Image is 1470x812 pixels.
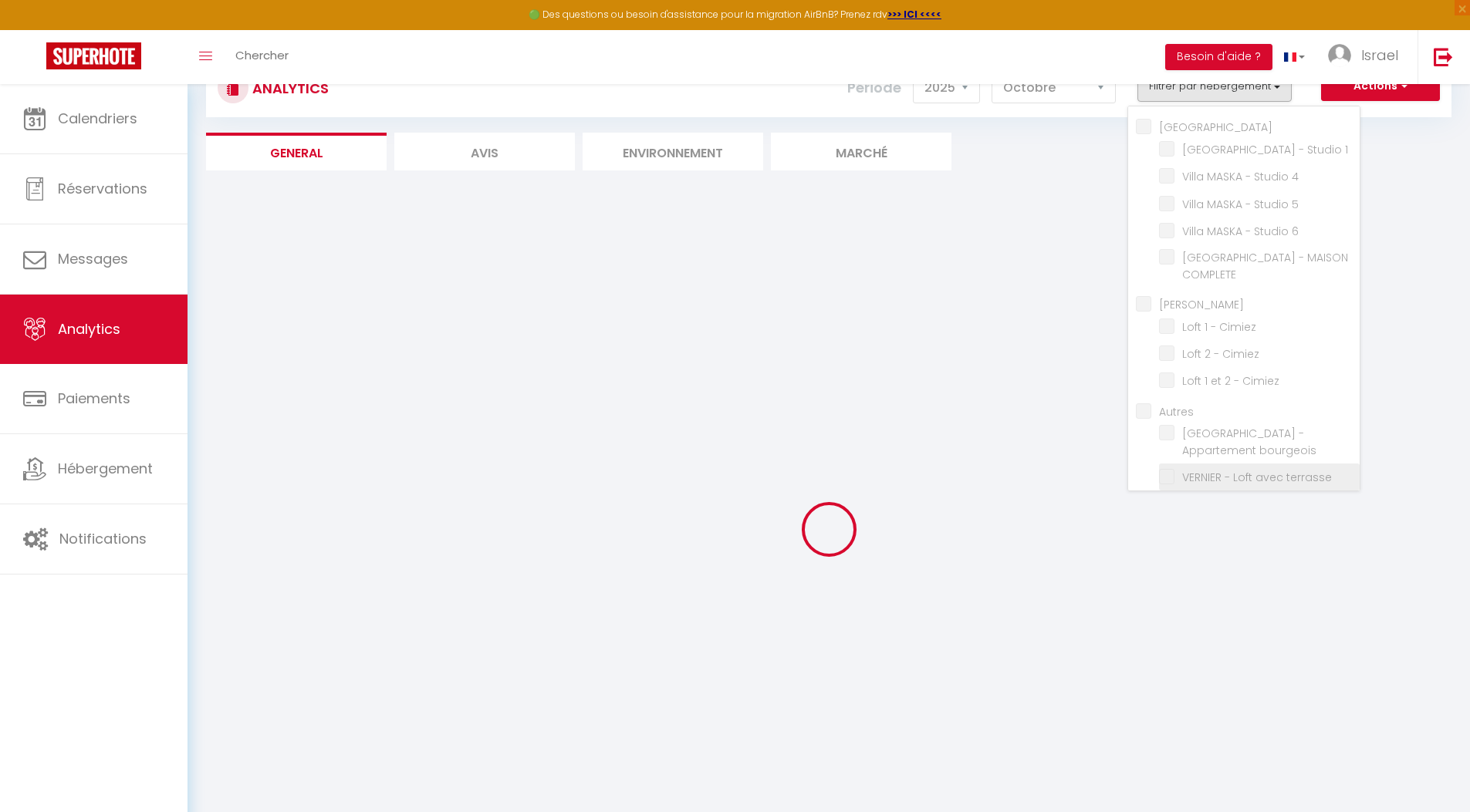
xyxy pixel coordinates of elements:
span: Chercher [235,47,289,63]
span: Calendriers [58,109,137,128]
span: VERNIER - Loft avec terrasse [1182,470,1332,485]
span: Villa MASKA - Studio 6 [1182,224,1299,239]
span: Analytics [58,319,120,339]
img: Super Booking [46,42,141,69]
label: Période [847,71,901,105]
span: [GEOGRAPHIC_DATA] - Appartement bourgeois [1182,426,1316,458]
span: [GEOGRAPHIC_DATA] - MAISON COMPLETE [1182,250,1348,282]
span: Israel [1361,45,1398,65]
span: Réservations [58,179,147,198]
button: Actions [1321,71,1440,102]
a: >>> ICI <<<< [887,8,941,21]
span: Villa MASKA - Studio 5 [1182,197,1299,212]
span: Messages [58,249,128,268]
span: Hébergement [58,459,153,478]
span: Notifications [59,529,147,548]
h3: Analytics [248,71,329,106]
li: Environnement [583,133,763,170]
li: Marché [771,133,951,170]
button: Filtrer par hébergement [1137,71,1292,102]
li: General [206,133,387,170]
button: Besoin d'aide ? [1165,44,1272,70]
img: ... [1328,44,1351,67]
span: Paiements [58,389,130,408]
a: Chercher [224,30,300,84]
li: Avis [394,133,575,170]
a: ... Israel [1316,30,1418,84]
img: logout [1434,47,1453,66]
